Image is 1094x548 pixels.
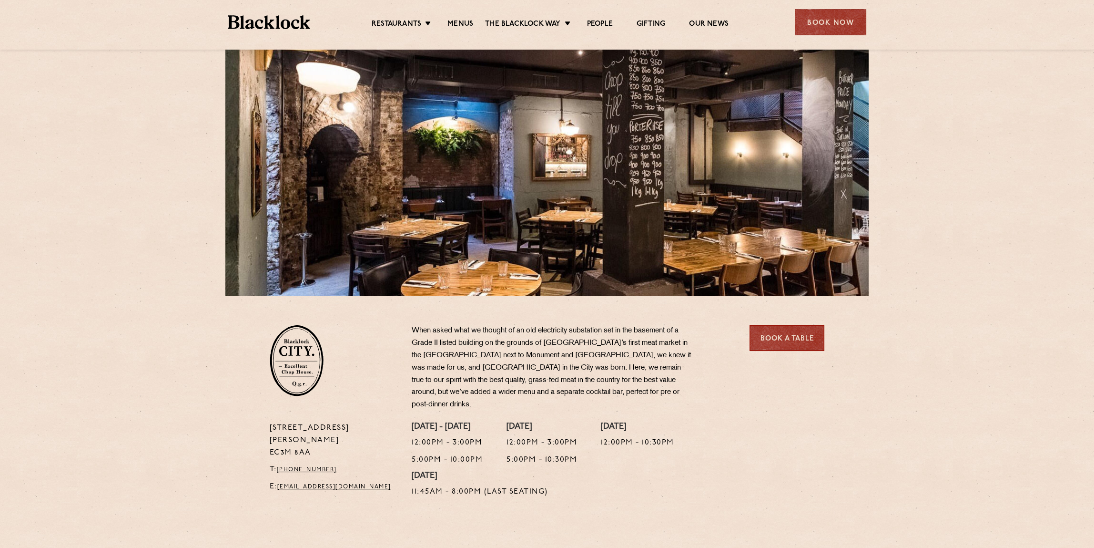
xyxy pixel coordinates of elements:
a: People [587,20,613,30]
p: T: [270,464,398,476]
p: 5:00pm - 10:00pm [412,454,483,466]
div: Book Now [795,9,866,35]
h4: [DATE] - [DATE] [412,422,483,433]
p: 11:45am - 8:00pm (Last Seating) [412,486,548,498]
a: Menus [447,20,473,30]
p: E: [270,481,398,493]
p: [STREET_ADDRESS][PERSON_NAME] EC3M 8AA [270,422,398,459]
h4: [DATE] [506,422,577,433]
p: When asked what we thought of an old electricity substation set in the basement of a Grade II lis... [412,325,693,411]
p: 12:00pm - 10:30pm [601,437,674,449]
p: 12:00pm - 3:00pm [412,437,483,449]
h4: [DATE] [412,471,548,482]
a: [EMAIL_ADDRESS][DOMAIN_NAME] [277,484,391,490]
a: Our News [689,20,729,30]
a: Book a Table [750,325,824,351]
a: Gifting [637,20,665,30]
a: [PHONE_NUMBER] [277,467,337,473]
a: The Blacklock Way [485,20,560,30]
img: BL_Textured_Logo-footer-cropped.svg [228,15,310,29]
a: Restaurants [372,20,421,30]
h4: [DATE] [601,422,674,433]
p: 5:00pm - 10:30pm [506,454,577,466]
img: City-stamp-default.svg [270,325,324,396]
p: 12:00pm - 3:00pm [506,437,577,449]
